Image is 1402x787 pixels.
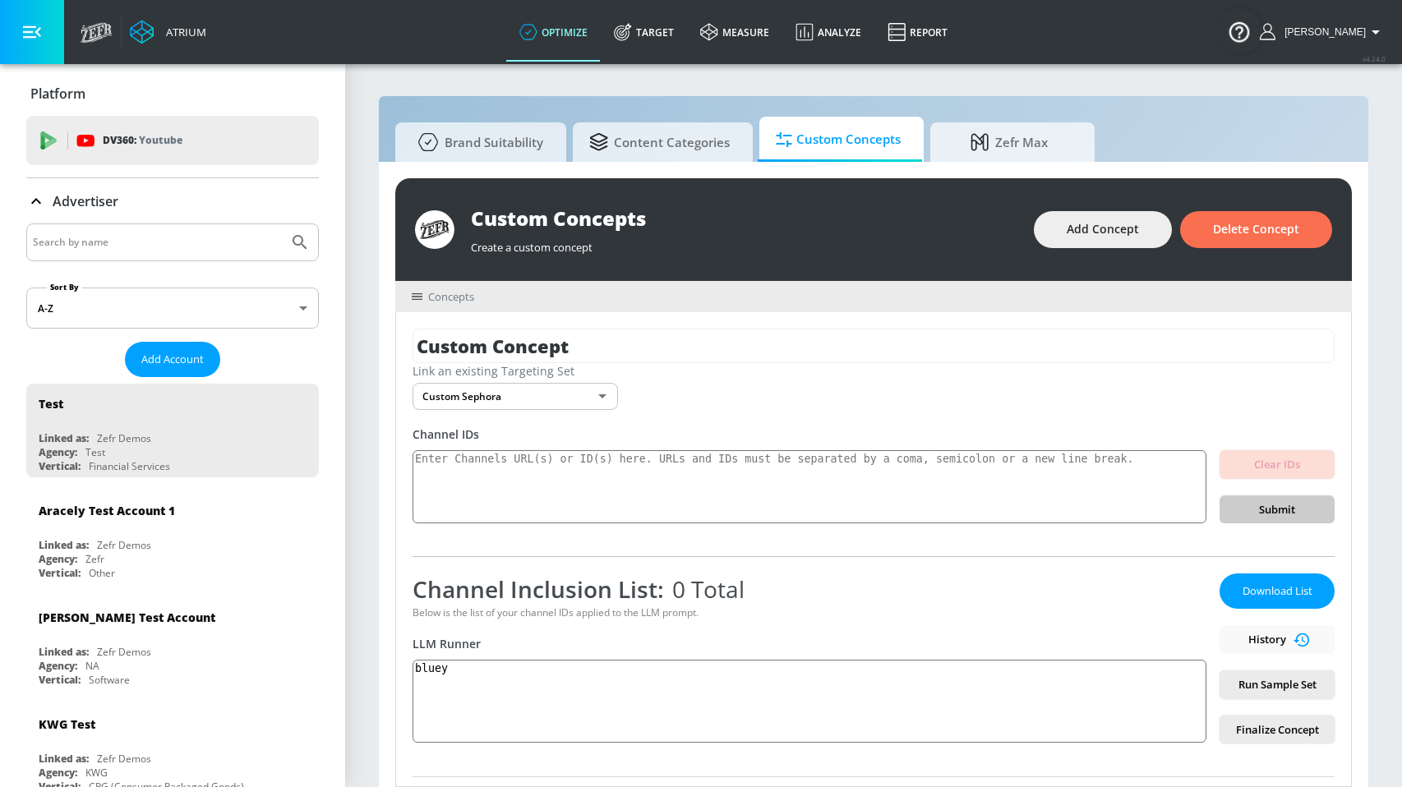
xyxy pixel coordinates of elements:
span: Finalize Concept [1233,720,1321,739]
span: Run Sample Set [1233,675,1321,694]
button: Download List [1220,573,1335,609]
p: DV360: [103,131,182,150]
div: Platform [26,71,319,117]
div: Linked as: [39,645,89,659]
div: Zefr Demos [97,645,151,659]
div: TestLinked as:Zefr DemosAgency:TestVertical:Financial Services [26,384,319,477]
span: Clear IDs [1233,455,1321,474]
div: NA [85,659,99,673]
div: Aracely Test Account 1Linked as:Zefr DemosAgency:ZefrVertical:Other [26,490,319,584]
span: Content Categories [589,122,730,162]
span: Custom Concepts [776,120,901,159]
div: KWG [85,766,108,780]
div: Create a custom concept [471,232,1017,255]
div: Other [89,566,115,580]
span: Delete Concept [1213,219,1299,240]
div: Agency: [39,552,77,566]
div: Advertiser [26,178,319,224]
button: Add Concept [1034,211,1172,248]
div: LLM Runner [413,636,1206,651]
button: Run Sample Set [1220,670,1335,699]
span: Add Concept [1067,219,1139,240]
div: Test [39,396,63,412]
button: Delete Concept [1180,211,1332,248]
div: Test [85,445,105,459]
button: [PERSON_NAME] [1260,22,1386,42]
div: Zefr [85,552,104,566]
a: Report [874,2,961,62]
span: login as: uyen.hoang@zefr.com [1278,26,1366,38]
button: Clear IDs [1220,450,1335,479]
span: v 4.24.0 [1363,54,1386,63]
div: Vertical: [39,673,81,687]
p: Platform [30,85,85,103]
div: Concepts [412,289,474,304]
a: Target [601,2,687,62]
input: Search by name [33,232,282,253]
div: Custom Concepts [471,205,1017,232]
div: Vertical: [39,459,81,473]
div: Agency: [39,445,77,459]
div: Atrium [159,25,206,39]
button: Finalize Concept [1220,716,1335,744]
p: Youtube [139,131,182,149]
div: Software [89,673,130,687]
div: Custom Sephora [413,383,618,410]
div: [PERSON_NAME] Test AccountLinked as:Zefr DemosAgency:NAVertical:Software [26,597,319,691]
div: Agency: [39,659,77,673]
p: Advertiser [53,192,118,210]
span: Concepts [428,289,474,304]
div: Financial Services [89,459,170,473]
a: Atrium [130,20,206,44]
div: A-Z [26,288,319,329]
div: Below is the list of your channel IDs applied to the LLM prompt. [413,605,1206,619]
div: Zefr Demos [97,538,151,552]
div: Channel Inclusion List: [413,573,1206,605]
div: Aracely Test Account 1 [39,503,175,518]
div: Agency: [39,766,77,780]
a: measure [687,2,782,62]
span: 0 Total [664,573,745,605]
span: Zefr Max [947,122,1072,162]
div: Linked as: [39,431,89,445]
div: Linked as: [39,538,89,552]
label: Sort By [47,282,82,292]
div: [PERSON_NAME] Test Account [39,610,215,625]
span: Brand Suitability [412,122,543,162]
span: Download List [1236,582,1318,601]
div: Linked as: [39,752,89,766]
a: Analyze [782,2,874,62]
div: KWG Test [39,716,95,732]
div: DV360: Youtube [26,116,319,165]
button: Add Account [125,342,220,377]
div: Vertical: [39,566,81,580]
div: Zefr Demos [97,752,151,766]
span: Add Account [141,350,204,369]
div: Zefr Demos [97,431,151,445]
a: optimize [506,2,601,62]
div: Link an existing Targeting Set [413,363,1335,379]
button: Open Resource Center [1216,8,1262,54]
textarea: bluey [413,660,1206,743]
div: Channel IDs [413,426,1335,442]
